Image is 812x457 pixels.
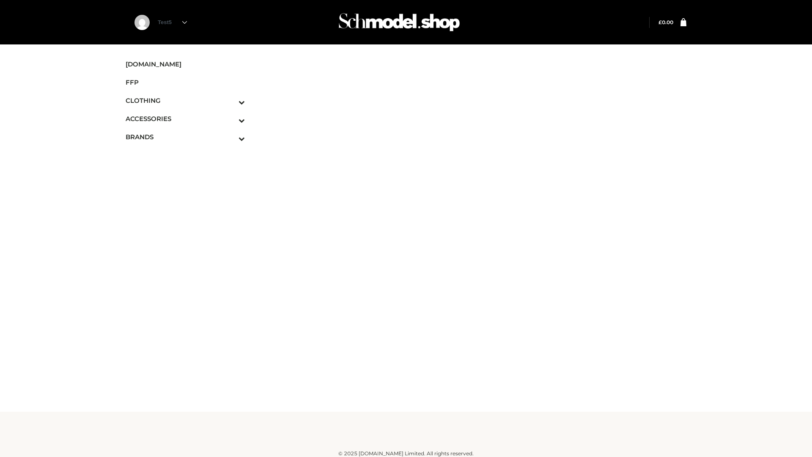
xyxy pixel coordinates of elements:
a: ACCESSORIESToggle Submenu [126,110,245,128]
a: FFP [126,73,245,91]
a: £0.00 [658,19,673,25]
span: £ [658,19,662,25]
button: Toggle Submenu [215,91,245,110]
img: Schmodel Admin 964 [336,6,463,39]
a: BRANDSToggle Submenu [126,128,245,146]
span: [DOMAIN_NAME] [126,59,245,69]
a: CLOTHINGToggle Submenu [126,91,245,110]
a: Test5 [158,19,187,25]
button: Toggle Submenu [215,128,245,146]
button: Toggle Submenu [215,110,245,128]
span: BRANDS [126,132,245,142]
bdi: 0.00 [658,19,673,25]
span: CLOTHING [126,96,245,105]
span: FFP [126,77,245,87]
span: ACCESSORIES [126,114,245,124]
a: [DOMAIN_NAME] [126,55,245,73]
